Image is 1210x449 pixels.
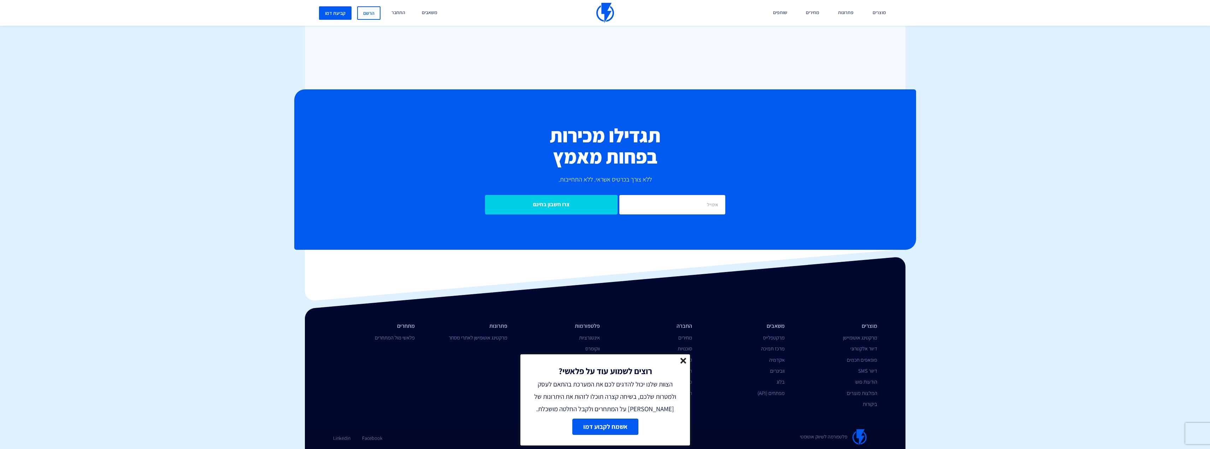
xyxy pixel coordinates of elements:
[473,175,738,184] p: ללא צורך בכרטיס אשראי. ללא התחייבות.
[619,195,725,214] input: אימייל
[473,125,738,167] h2: תגדילו מכירות בפחות מאמץ
[357,6,380,20] a: הרשם
[319,6,352,20] a: קביעת דמו
[485,195,618,214] input: צרו חשבון בחינם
